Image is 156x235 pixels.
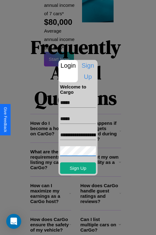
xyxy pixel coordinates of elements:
[3,107,7,132] div: Give Feedback
[78,60,98,82] p: Sign Up
[6,214,21,229] div: Open Intercom Messenger
[59,60,78,71] p: Login
[60,162,96,174] button: Sign Up
[60,84,96,95] h4: Welcome to Cargo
